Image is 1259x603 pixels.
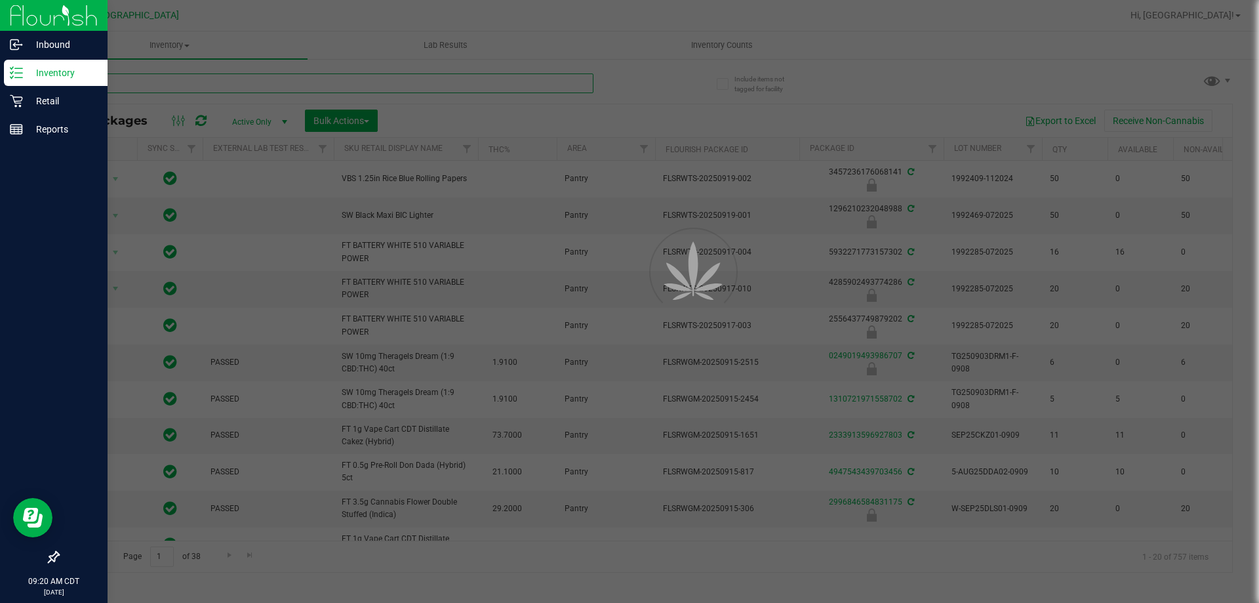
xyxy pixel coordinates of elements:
p: Reports [23,121,102,137]
p: 09:20 AM CDT [6,575,102,587]
p: Retail [23,93,102,109]
p: Inbound [23,37,102,52]
inline-svg: Reports [10,123,23,136]
p: Inventory [23,65,102,81]
inline-svg: Inventory [10,66,23,79]
iframe: Resource center [13,498,52,537]
inline-svg: Retail [10,94,23,108]
inline-svg: Inbound [10,38,23,51]
p: [DATE] [6,587,102,597]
